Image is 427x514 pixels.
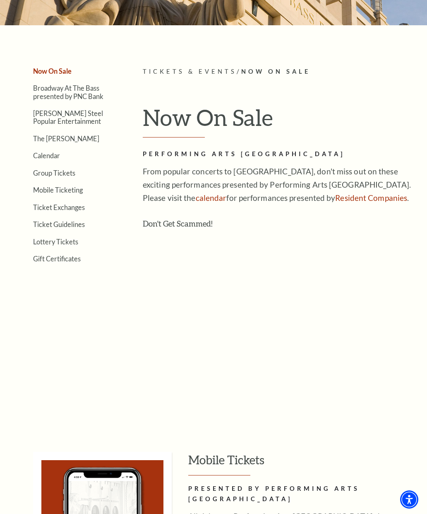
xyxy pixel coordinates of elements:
[241,68,310,75] span: Now On Sale
[188,484,419,504] h2: PRESENTED BY PERFORMING ARTS [GEOGRAPHIC_DATA]
[33,84,103,100] a: Broadway At The Bass presented by PNC Bank
[400,490,418,509] div: Accessibility Menu
[33,220,85,228] a: Ticket Guidelines
[33,67,72,75] a: Now On Sale
[143,165,412,205] p: From popular concerts to [GEOGRAPHIC_DATA], don't miss out on these exciting performances present...
[33,152,60,159] a: Calendar
[143,149,412,159] h2: Performing Arts [GEOGRAPHIC_DATA]
[143,68,237,75] span: Tickets & Events
[143,67,419,77] p: /
[33,203,85,211] a: Ticket Exchanges
[188,452,419,475] h3: Mobile Tickets
[143,217,412,230] h3: Don't Get Scammed!
[33,109,103,125] a: [PERSON_NAME] Steel Popular Entertainment
[33,135,99,142] a: The [PERSON_NAME]
[33,255,81,263] a: Gift Certificates
[335,193,407,203] a: Resident Companies
[143,234,412,371] iframe: Don't get scammed! Buy your Bass Hall tickets directly from Bass Hall!
[33,186,83,194] a: Mobile Ticketing
[33,238,78,246] a: Lottery Tickets
[196,193,227,203] a: calendar
[143,104,419,138] h1: Now On Sale
[33,169,75,177] a: Group Tickets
